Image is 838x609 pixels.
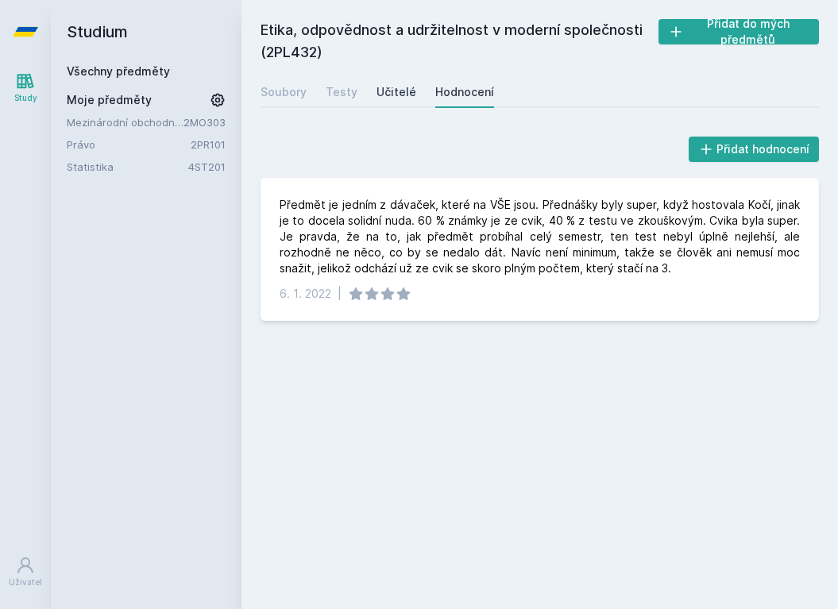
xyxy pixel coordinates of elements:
a: Uživatel [3,548,48,596]
a: 2PR101 [191,138,226,151]
a: Soubory [261,76,307,108]
a: Hodnocení [435,76,494,108]
button: Přidat do mých předmětů [658,19,819,44]
a: Study [3,64,48,112]
a: Statistika [67,159,188,175]
a: Mezinárodní obchodní jednání a protokol [67,114,183,130]
div: 6. 1. 2022 [280,286,331,302]
span: Moje předměty [67,92,152,108]
button: Přidat hodnocení [689,137,820,162]
h2: Etika, odpovědnost a udržitelnost v moderní společnosti (2PL432) [261,19,658,64]
div: Učitelé [377,84,416,100]
div: | [338,286,342,302]
div: Uživatel [9,576,42,588]
a: Učitelé [377,76,416,108]
div: Study [14,92,37,104]
a: Všechny předměty [67,64,170,78]
div: Testy [326,84,357,100]
a: Právo [67,137,191,152]
div: Hodnocení [435,84,494,100]
a: 2MO303 [183,116,226,129]
a: Testy [326,76,357,108]
div: Předmět je jedním z dávaček, které na VŠE jsou. Přednášky byly super, když hostovala Kočí, jinak ... [280,197,800,276]
a: 4ST201 [188,160,226,173]
div: Soubory [261,84,307,100]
